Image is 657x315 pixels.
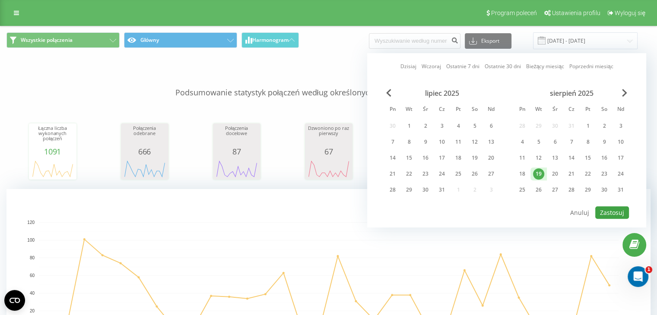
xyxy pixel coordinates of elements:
[532,104,545,117] abbr: wtorek
[469,168,480,180] div: 26
[421,63,441,71] a: Wczoraj
[401,151,417,164] div: wt 15 lip 2025
[563,183,580,196] div: czw 28 sie 2025
[27,220,35,225] text: 120
[403,184,415,195] div: 29
[401,183,417,196] div: wt 29 lip 2025
[453,152,464,164] div: 18
[565,104,578,117] abbr: czwartek
[252,37,289,43] span: Harmonogram
[566,168,577,180] div: 21
[530,135,547,148] div: wt 5 sie 2025
[420,184,431,195] div: 30
[417,167,434,180] div: śr 23 lip 2025
[615,184,626,195] div: 31
[552,9,600,16] span: Ustawienia profilu
[4,290,25,311] button: Open CMP widget
[533,168,544,180] div: 19
[31,147,74,156] div: 1091
[465,33,511,49] button: Eksport
[436,168,448,180] div: 24
[566,184,577,195] div: 28
[514,151,530,164] div: pon 11 sie 2025
[387,136,398,148] div: 7
[486,136,497,148] div: 13
[436,152,448,164] div: 17
[215,126,258,147] div: Połączenia docelowe
[615,9,645,16] span: Wyloguj się
[549,168,561,180] div: 20
[615,120,626,132] div: 3
[30,309,35,313] text: 20
[599,120,610,132] div: 2
[468,104,481,117] abbr: sobota
[434,183,450,196] div: czw 31 lip 2025
[31,156,74,182] svg: A chart.
[419,104,432,117] abbr: środa
[526,63,564,71] a: Bieżący miesiąc
[514,89,629,98] div: sierpień 2025
[387,152,398,164] div: 14
[450,151,467,164] div: pt 18 lip 2025
[582,120,594,132] div: 1
[417,120,434,132] div: śr 2 lip 2025
[467,120,483,132] div: sob 5 lip 2025
[486,152,497,164] div: 20
[386,104,399,117] abbr: poniedziałek
[485,104,498,117] abbr: niedziela
[581,104,594,117] abbr: piątek
[615,168,626,180] div: 24
[434,120,450,132] div: czw 3 lip 2025
[420,168,431,180] div: 23
[533,184,544,195] div: 26
[417,151,434,164] div: śr 16 lip 2025
[307,147,350,156] div: 67
[549,152,561,164] div: 13
[547,167,563,180] div: śr 20 sie 2025
[483,167,499,180] div: ndz 27 lip 2025
[417,183,434,196] div: śr 30 lip 2025
[436,120,448,132] div: 3
[613,135,629,148] div: ndz 10 sie 2025
[387,184,398,195] div: 28
[582,168,594,180] div: 22
[582,152,594,164] div: 15
[516,104,529,117] abbr: poniedziałek
[123,156,166,182] svg: A chart.
[401,135,417,148] div: wt 8 lip 2025
[613,120,629,132] div: ndz 3 sie 2025
[599,152,610,164] div: 16
[434,151,450,164] div: czw 17 lip 2025
[547,135,563,148] div: śr 6 sie 2025
[453,120,464,132] div: 4
[403,136,415,148] div: 8
[598,104,611,117] abbr: sobota
[467,151,483,164] div: sob 19 lip 2025
[384,89,499,98] div: lipiec 2025
[6,70,651,98] p: Podsumowanie statystyk połączeń według określonych filtrów dla wybranego okresu
[417,135,434,148] div: śr 9 lip 2025
[615,152,626,164] div: 17
[403,152,415,164] div: 15
[582,184,594,195] div: 29
[580,183,596,196] div: pt 29 sie 2025
[615,136,626,148] div: 10
[580,120,596,132] div: pt 1 sie 2025
[420,136,431,148] div: 9
[403,168,415,180] div: 22
[307,156,350,182] svg: A chart.
[517,152,528,164] div: 11
[30,291,35,296] text: 40
[530,151,547,164] div: wt 12 sie 2025
[549,136,561,148] div: 6
[467,135,483,148] div: sob 12 lip 2025
[453,168,464,180] div: 25
[517,168,528,180] div: 18
[483,120,499,132] div: ndz 6 lip 2025
[384,151,401,164] div: pon 14 lip 2025
[386,89,391,97] span: Previous Month
[469,136,480,148] div: 12
[613,183,629,196] div: ndz 31 sie 2025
